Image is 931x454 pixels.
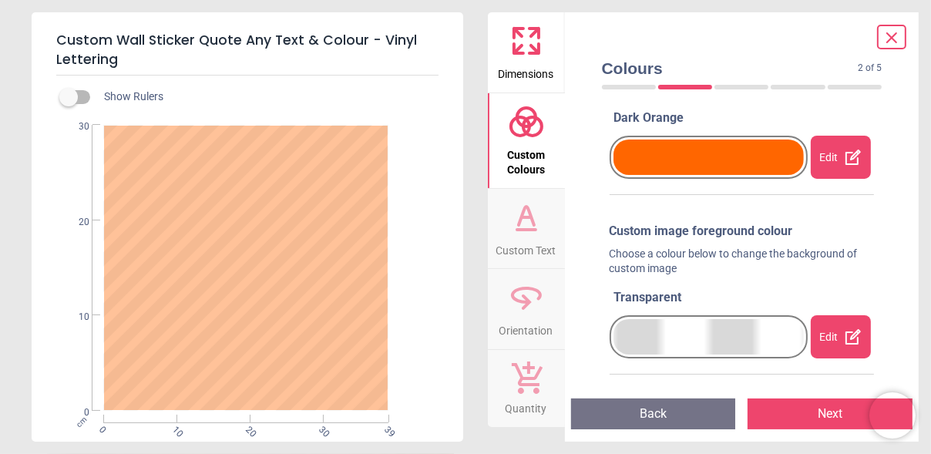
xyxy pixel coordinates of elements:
span: Quantity [506,394,547,417]
h5: Custom Wall Sticker Quote Any Text & Colour - Vinyl Lettering [56,25,439,76]
span: 2 of 5 [858,62,882,75]
div: Choose a colour below to change the background of custom image [610,247,875,283]
button: Custom Text [488,189,565,269]
button: Custom Colours [488,93,565,188]
span: Colours [602,57,859,79]
button: Dimensions [488,12,565,92]
span: Orientation [499,316,553,339]
span: 30 [60,120,89,133]
div: Show Rulers [69,88,463,106]
div: Edit [811,315,870,358]
div: Dark Orange [614,109,875,126]
span: Custom Text [496,236,556,259]
span: Dimensions [499,59,554,82]
button: Quantity [488,350,565,427]
div: Edit [811,136,870,179]
div: Transparent [614,289,875,306]
button: Orientation [488,269,565,349]
button: Next [748,399,913,429]
span: Custom image foreground colour [610,224,793,238]
iframe: Brevo live chat [869,392,916,439]
span: Custom Colours [489,140,563,178]
button: Back [571,399,736,429]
